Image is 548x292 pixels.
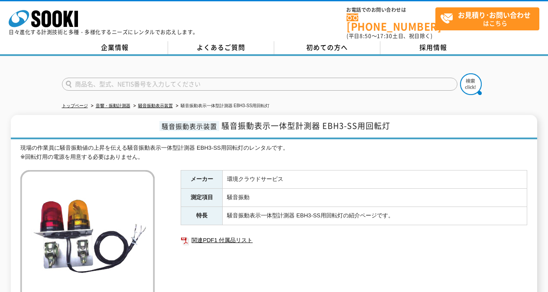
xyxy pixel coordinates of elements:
[138,103,173,108] a: 騒音振動表示装置
[223,189,527,207] td: 騒音振動
[435,7,539,30] a: お見積り･お問い合わせはこちら
[181,189,223,207] th: 測定項目
[181,171,223,189] th: メーカー
[62,103,88,108] a: トップページ
[96,103,130,108] a: 音響・振動計測器
[62,78,457,91] input: 商品名、型式、NETIS番号を入力してください
[223,207,527,225] td: 騒音振動表示一体型計測器 EBH3-SS用回転灯の紹介ページです。
[347,7,435,13] span: お電話でのお問い合わせは
[460,73,482,95] img: btn_search.png
[62,41,168,54] a: 企業情報
[380,41,486,54] a: 採用情報
[306,43,348,52] span: 初めての方へ
[347,13,435,31] a: [PHONE_NUMBER]
[360,32,372,40] span: 8:50
[274,41,380,54] a: 初めての方へ
[174,102,270,111] li: 騒音振動表示一体型計測器 EBH3-SS用回転灯
[159,121,219,131] span: 騒音振動表示装置
[440,8,539,30] span: はこちら
[458,10,531,20] strong: お見積り･お問い合わせ
[168,41,274,54] a: よくあるご質問
[181,235,527,246] a: 関連PDF1 付属品リスト
[20,144,527,162] div: 現場の作業員に騒音振動値の上昇を伝える騒音振動表示一体型計測器 EBH3-SS用回転灯のレンタルです。 ※回転灯用の電源を用意する必要はありません。
[223,171,527,189] td: 環境クラウドサービス
[221,120,390,131] span: 騒音振動表示一体型計測器 EBH3-SS用回転灯
[377,32,392,40] span: 17:30
[347,32,432,40] span: (平日 ～ 土日、祝日除く)
[181,207,223,225] th: 特長
[9,30,198,35] p: 日々進化する計測技術と多種・多様化するニーズにレンタルでお応えします。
